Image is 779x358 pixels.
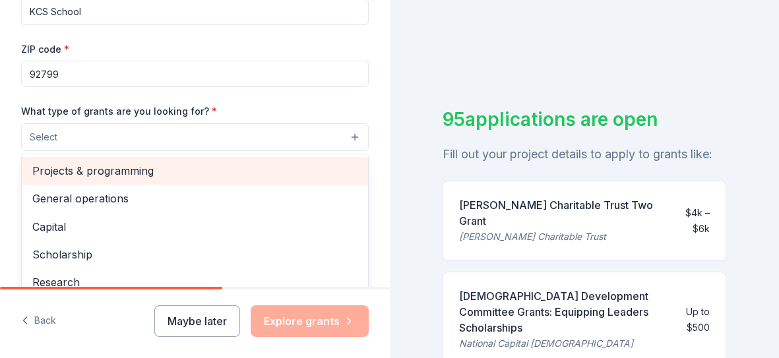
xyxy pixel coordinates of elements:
[32,190,358,207] span: General operations
[30,129,57,145] span: Select
[21,123,369,151] button: Select
[32,162,358,179] span: Projects & programming
[32,246,358,263] span: Scholarship
[21,154,369,312] div: Select
[32,218,358,235] span: Capital
[32,274,358,291] span: Research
